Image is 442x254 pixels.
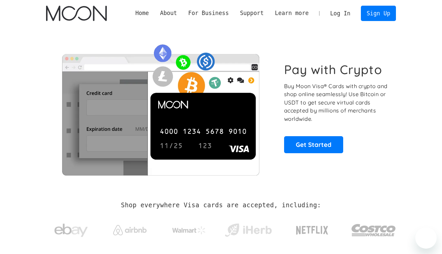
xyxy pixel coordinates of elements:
div: Learn more [269,9,314,17]
img: Airbnb [113,225,147,235]
img: ebay [54,220,88,241]
div: About [155,9,183,17]
img: Costco [351,218,396,243]
a: Costco [351,211,396,246]
img: Moon Logo [46,6,106,21]
h1: Pay with Crypto [284,62,382,77]
img: Netflix [295,222,329,239]
img: Walmart [172,226,206,234]
a: Log In [324,6,356,21]
div: For Business [188,9,229,17]
a: Home [130,9,155,17]
p: Buy Moon Visa® Cards with crypto and shop online seamlessly! Use Bitcoin or USDT to get secure vi... [284,82,389,123]
a: ebay [46,213,96,244]
div: Support [234,9,269,17]
div: Learn more [275,9,308,17]
iframe: Botón para iniciar la ventana de mensajería [415,227,437,249]
div: For Business [183,9,234,17]
img: Moon Cards let you spend your crypto anywhere Visa is accepted. [46,40,275,175]
a: Walmart [164,220,214,238]
div: Support [240,9,264,17]
a: iHerb [223,215,273,242]
div: About [160,9,177,17]
a: home [46,6,106,21]
h2: Shop everywhere Visa cards are accepted, including: [121,202,321,209]
a: Airbnb [105,218,155,239]
a: Netflix [282,215,342,242]
a: Get Started [284,136,343,153]
a: Sign Up [361,6,396,21]
img: iHerb [223,222,273,239]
